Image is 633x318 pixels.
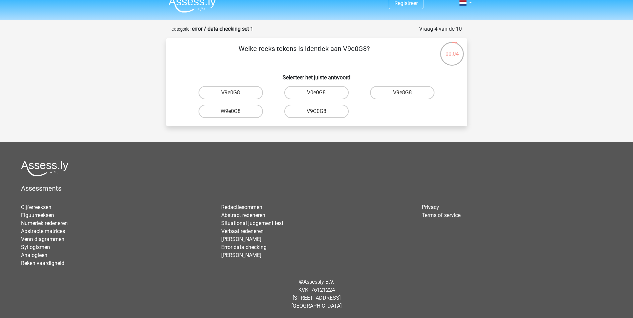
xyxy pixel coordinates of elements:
strong: error / data checking set 1 [192,26,253,32]
a: Reken vaardigheid [21,260,64,266]
a: Abstract redeneren [221,212,265,218]
small: Categorie: [172,27,191,32]
label: V9e8G8 [370,86,434,99]
label: V9e0G8 [199,86,263,99]
div: 00:04 [439,41,464,58]
div: Vraag 4 van de 10 [419,25,462,33]
a: Syllogismen [21,244,50,250]
a: Numeriek redeneren [21,220,68,226]
a: Figuurreeksen [21,212,54,218]
a: Error data checking [221,244,267,250]
a: [PERSON_NAME] [221,252,261,258]
a: Analogieen [21,252,47,258]
a: Verbaal redeneren [221,228,264,234]
h5: Assessments [21,184,612,192]
h6: Selecteer het juiste antwoord [177,69,456,81]
a: Venn diagrammen [21,236,64,242]
div: © KVK: 76121224 [STREET_ADDRESS] [GEOGRAPHIC_DATA] [16,273,617,315]
label: W9e0G8 [199,105,263,118]
a: Situational judgement test [221,220,283,226]
a: [PERSON_NAME] [221,236,261,242]
label: V0e0G8 [284,86,349,99]
a: Abstracte matrices [21,228,65,234]
img: Assessly logo [21,161,68,176]
p: Welke reeks tekens is identiek aan V9e0G8? [177,44,431,64]
a: Cijferreeksen [21,204,51,210]
a: Redactiesommen [221,204,262,210]
label: V9G0G8 [284,105,349,118]
a: Assessly B.V. [303,279,334,285]
a: Privacy [422,204,439,210]
a: Terms of service [422,212,460,218]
